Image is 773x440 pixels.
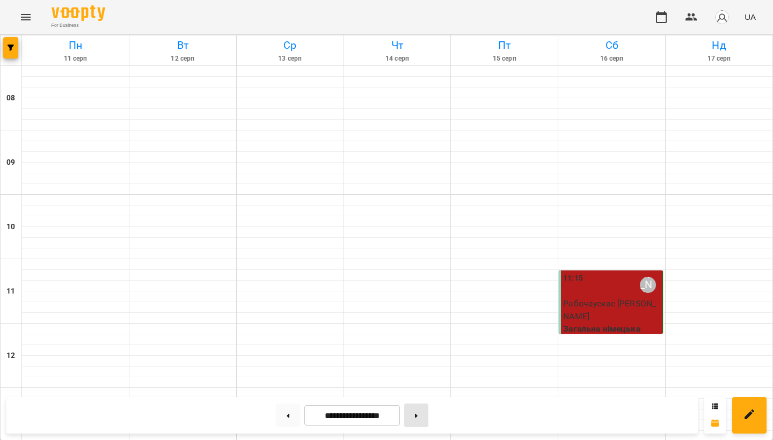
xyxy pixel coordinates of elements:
h6: 14 серп [346,54,449,64]
h6: Чт [346,37,449,54]
h6: 12 [6,350,15,362]
h6: 09 [6,157,15,168]
label: 11:15 [563,273,583,284]
p: Загальна німецька [563,322,660,335]
img: Voopty Logo [52,5,105,21]
button: Menu [13,4,39,30]
h6: Вт [131,37,235,54]
div: Кавун Аліна [640,277,656,293]
h6: 15 серп [453,54,556,64]
h6: 11 серп [24,54,127,64]
button: UA [740,7,760,27]
h6: Сб [560,37,663,54]
h6: Пн [24,37,127,54]
span: UA [745,11,756,23]
span: Рабочаускас [PERSON_NAME] [563,298,656,321]
img: avatar_s.png [714,10,730,25]
h6: 13 серп [238,54,342,64]
h6: Ср [238,37,342,54]
h6: 11 [6,285,15,297]
h6: Пт [453,37,556,54]
h6: 12 серп [131,54,235,64]
h6: 10 [6,221,15,233]
span: For Business [52,22,105,29]
h6: 17 серп [667,54,771,64]
h6: 08 [6,92,15,104]
h6: 16 серп [560,54,663,64]
h6: Нд [667,37,771,54]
